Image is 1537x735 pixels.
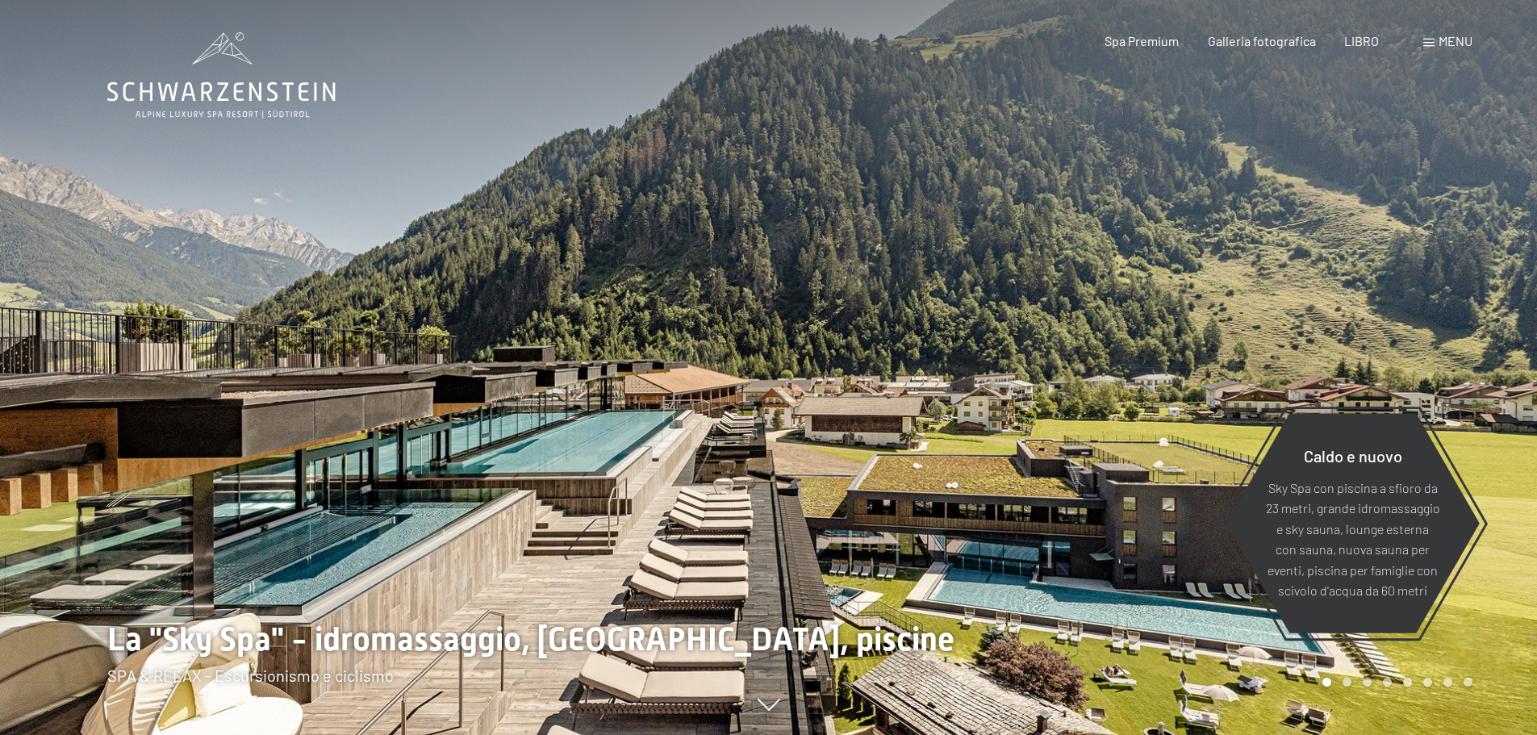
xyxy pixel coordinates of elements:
div: Pagina 3 della giostra [1363,678,1372,687]
a: Galleria fotografica [1208,33,1316,48]
font: Caldo e nuovo [1304,445,1402,465]
div: Carosello Pagina 7 [1443,678,1452,687]
div: Pagina 6 della giostra [1423,678,1432,687]
a: LIBRO [1344,33,1379,48]
div: Pagina 5 della giostra [1403,678,1412,687]
font: Sky Spa con piscina a sfioro da 23 metri, grande idromassaggio e sky sauna, lounge esterna con sa... [1266,479,1440,598]
div: Carosello Pagina 2 [1343,678,1351,687]
div: Pagina 8 della giostra [1464,678,1472,687]
div: Pagina Carosello 1 (Diapositiva corrente) [1322,678,1331,687]
a: Caldo e nuovo Sky Spa con piscina a sfioro da 23 metri, grande idromassaggio e sky sauna, lounge ... [1225,412,1481,634]
div: Paginazione carosello [1317,678,1472,687]
a: Spa Premium [1105,33,1179,48]
font: menu [1439,33,1472,48]
div: Pagina 4 del carosello [1383,678,1392,687]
